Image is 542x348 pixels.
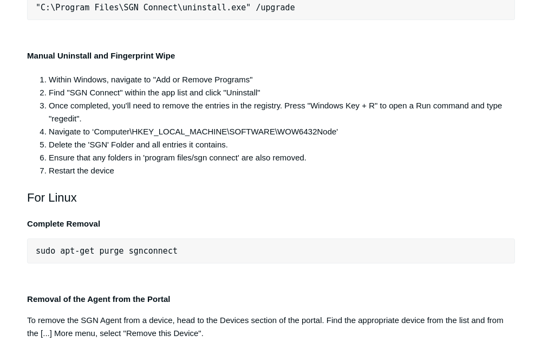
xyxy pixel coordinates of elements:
[27,188,515,207] h2: For Linux
[27,239,515,263] pre: sudo apt-get purge sgnconnect
[49,86,515,99] li: Find "SGN Connect" within the app list and click "Uninstall"
[49,99,515,125] li: Once completed, you'll need to remove the entries in the registry. Press "Windows Key + R" to ope...
[49,151,515,164] li: Ensure that any folders in 'program files/sgn connect' are also removed.
[49,164,515,177] li: Restart the device
[49,73,515,86] li: Within Windows, navigate to "Add or Remove Programs"
[27,51,175,60] strong: Manual Uninstall and Fingerprint Wipe
[36,3,295,12] span: "C:\Program Files\SGN Connect\uninstall.exe" /upgrade
[27,294,170,304] strong: Removal of the Agent from the Portal
[27,219,100,228] strong: Complete Removal
[49,138,515,151] li: Delete the 'SGN' Folder and all entries it contains.
[49,125,515,138] li: Navigate to ‘Computer\HKEY_LOCAL_MACHINE\SOFTWARE\WOW6432Node'
[27,315,504,338] span: To remove the SGN Agent from a device, head to the Devices section of the portal. Find the approp...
